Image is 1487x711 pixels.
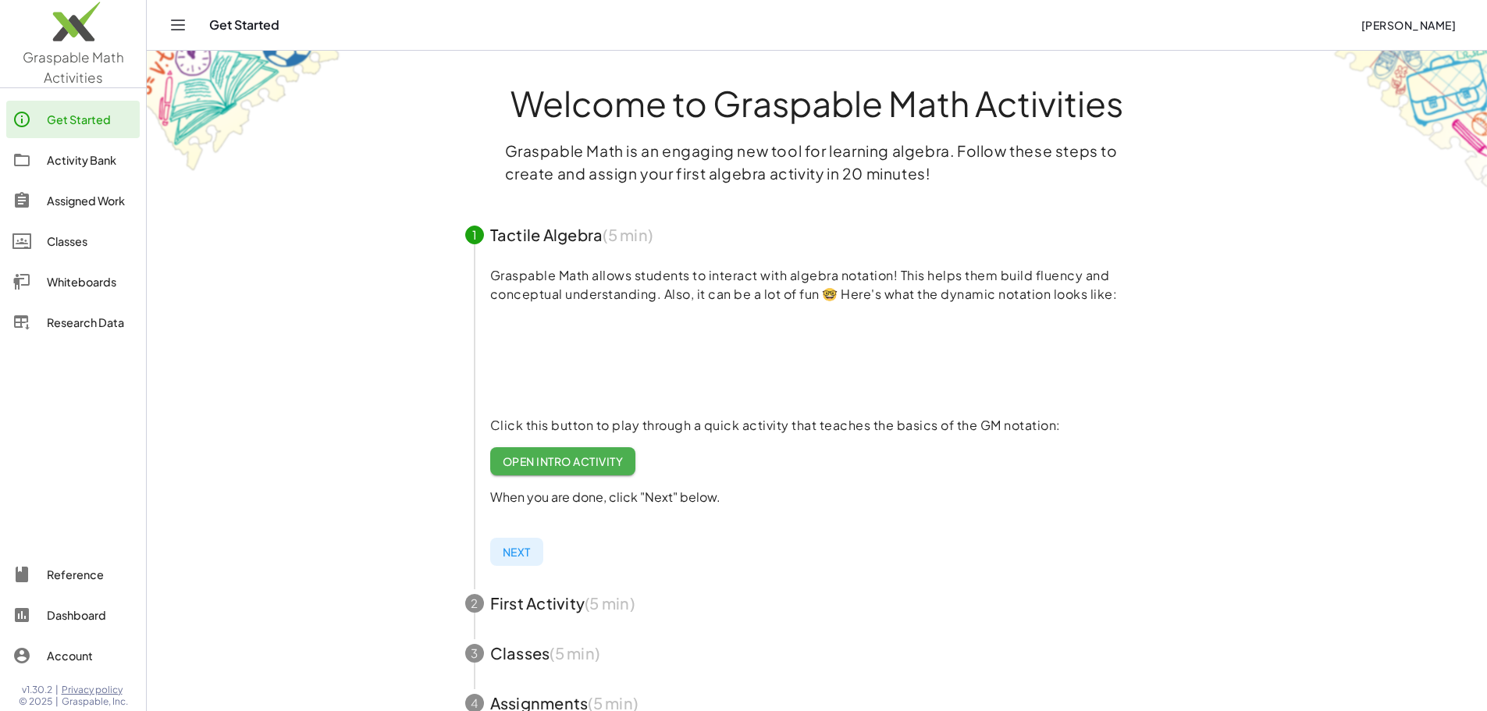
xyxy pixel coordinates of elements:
[147,49,342,173] img: get-started-bg-ul-Ceg4j33I.png
[47,191,133,210] div: Assigned Work
[47,151,133,169] div: Activity Bank
[6,182,140,219] a: Assigned Work
[6,596,140,634] a: Dashboard
[446,628,1188,678] button: 3Classes(5 min)
[490,538,543,566] button: Next
[1348,11,1468,39] button: [PERSON_NAME]
[19,695,52,708] span: © 2025
[505,140,1129,185] p: Graspable Math is an engaging new tool for learning algebra. Follow these steps to create and ass...
[490,447,636,475] a: Open Intro Activity
[436,85,1198,121] h1: Welcome to Graspable Math Activities
[6,141,140,179] a: Activity Bank
[6,637,140,674] a: Account
[6,304,140,341] a: Research Data
[47,110,133,129] div: Get Started
[465,226,484,244] div: 1
[465,594,484,613] div: 2
[47,313,133,332] div: Research Data
[446,578,1188,628] button: 2First Activity(5 min)
[490,488,1169,507] p: When you are done, click "Next" below.
[490,416,1169,435] p: Click this button to play through a quick activity that teaches the basics of the GM notation:
[47,565,133,584] div: Reference
[465,644,484,663] div: 3
[55,695,59,708] span: |
[6,101,140,138] a: Get Started
[446,210,1188,260] button: 1Tactile Algebra(5 min)
[47,272,133,291] div: Whiteboards
[62,695,128,708] span: Graspable, Inc.
[23,48,124,86] span: Graspable Math Activities
[503,545,531,559] span: Next
[490,300,724,418] video: What is this? This is dynamic math notation. Dynamic math notation plays a central role in how Gr...
[47,646,133,665] div: Account
[6,222,140,260] a: Classes
[62,684,128,696] a: Privacy policy
[47,606,133,624] div: Dashboard
[6,556,140,593] a: Reference
[503,454,624,468] span: Open Intro Activity
[1361,18,1456,32] span: [PERSON_NAME]
[22,684,52,696] span: v1.30.2
[6,263,140,300] a: Whiteboards
[55,684,59,696] span: |
[490,266,1169,304] p: Graspable Math allows students to interact with algebra notation! This helps them build fluency a...
[47,232,133,251] div: Classes
[165,12,190,37] button: Toggle navigation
